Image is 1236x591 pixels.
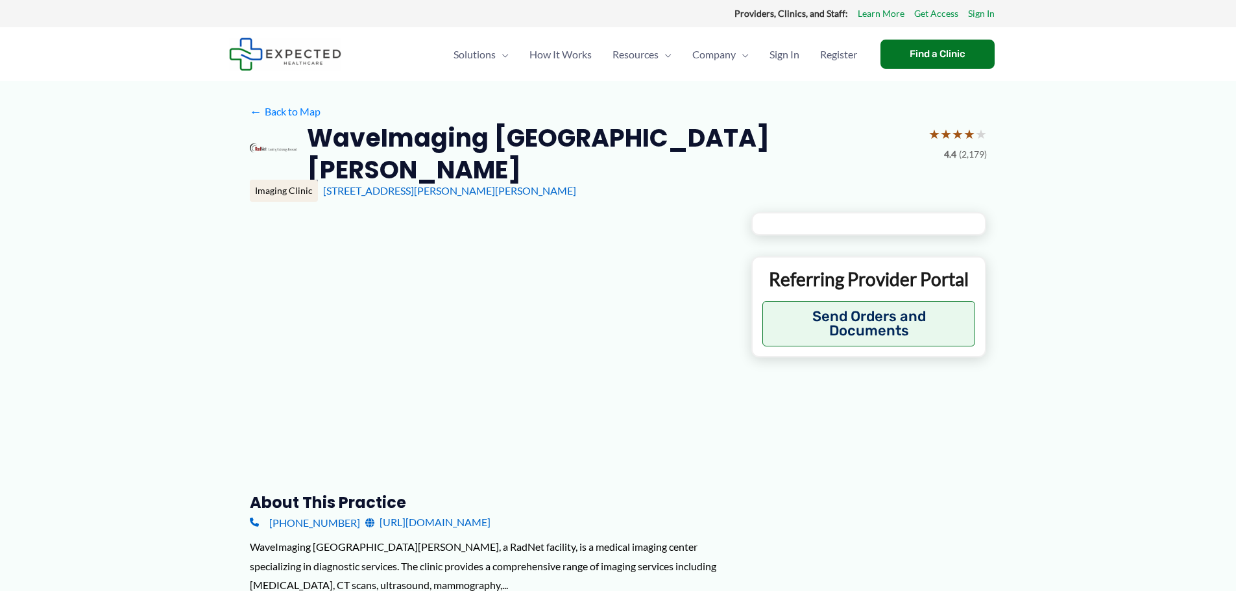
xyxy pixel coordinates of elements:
span: ★ [928,122,940,146]
nav: Primary Site Navigation [443,32,867,77]
img: Expected Healthcare Logo - side, dark font, small [229,38,341,71]
span: 4.4 [944,146,956,163]
span: Sign In [769,32,799,77]
button: Send Orders and Documents [762,301,976,346]
a: SolutionsMenu Toggle [443,32,519,77]
a: ResourcesMenu Toggle [602,32,682,77]
a: Sign In [968,5,995,22]
p: Referring Provider Portal [762,267,976,291]
a: Find a Clinic [880,40,995,69]
span: Menu Toggle [736,32,749,77]
a: [PHONE_NUMBER] [250,513,360,532]
a: [URL][DOMAIN_NAME] [365,513,491,532]
a: Learn More [858,5,904,22]
a: [STREET_ADDRESS][PERSON_NAME][PERSON_NAME] [323,184,576,197]
div: Imaging Clinic [250,180,318,202]
h2: WaveImaging [GEOGRAPHIC_DATA][PERSON_NAME] [307,122,918,186]
a: Sign In [759,32,810,77]
span: ← [250,105,262,117]
a: ←Back to Map [250,102,321,121]
a: Register [810,32,867,77]
span: How It Works [529,32,592,77]
a: CompanyMenu Toggle [682,32,759,77]
span: (2,179) [959,146,987,163]
span: Register [820,32,857,77]
span: ★ [975,122,987,146]
span: Company [692,32,736,77]
span: Solutions [454,32,496,77]
span: Menu Toggle [496,32,509,77]
span: ★ [963,122,975,146]
span: ★ [952,122,963,146]
span: Resources [612,32,659,77]
a: How It Works [519,32,602,77]
span: Menu Toggle [659,32,672,77]
h3: About this practice [250,492,731,513]
span: ★ [940,122,952,146]
a: Get Access [914,5,958,22]
strong: Providers, Clinics, and Staff: [734,8,848,19]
